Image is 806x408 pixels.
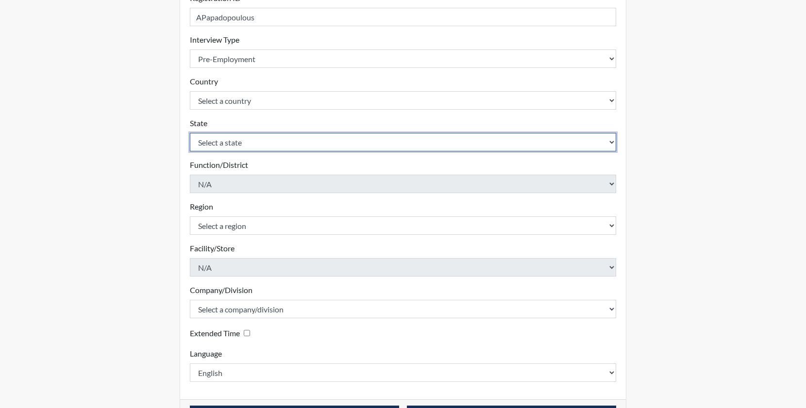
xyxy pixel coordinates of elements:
[190,34,239,46] label: Interview Type
[190,159,248,171] label: Function/District
[190,326,254,340] div: Checking this box will provide the interviewee with an accomodation of extra time to answer each ...
[190,284,252,296] label: Company/Division
[190,76,218,87] label: Country
[190,8,616,26] input: Insert a Registration ID, which needs to be a unique alphanumeric value for each interviewee
[190,201,213,212] label: Region
[190,327,240,339] label: Extended Time
[190,243,235,254] label: Facility/Store
[190,117,207,129] label: State
[190,348,222,359] label: Language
